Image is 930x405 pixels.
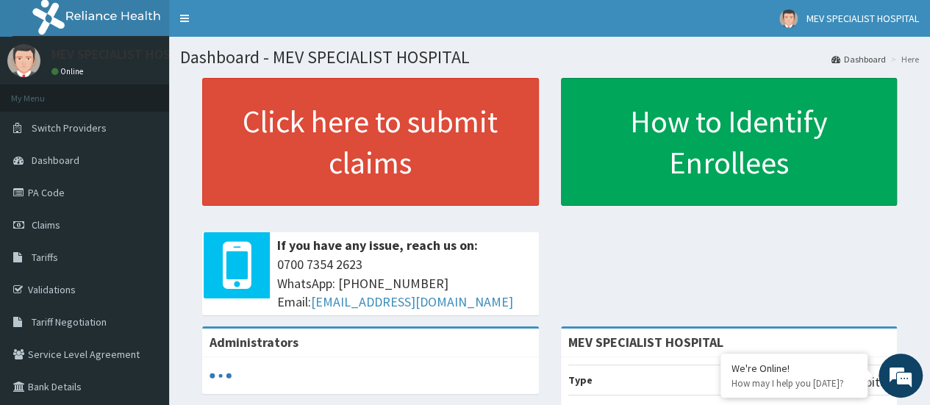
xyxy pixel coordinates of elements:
[51,66,87,76] a: Online
[561,78,898,206] a: How to Identify Enrollees
[202,78,539,206] a: Click here to submit claims
[568,334,723,351] strong: MEV SPECIALIST HOSPITAL
[311,293,513,310] a: [EMAIL_ADDRESS][DOMAIN_NAME]
[277,255,532,312] span: 0700 7354 2623 WhatsApp: [PHONE_NUMBER] Email:
[568,373,593,387] b: Type
[831,53,886,65] a: Dashboard
[32,154,79,167] span: Dashboard
[806,12,919,25] span: MEV SPECIALIST HOSPITAL
[32,251,58,264] span: Tariffs
[32,315,107,329] span: Tariff Negotiation
[32,121,107,135] span: Switch Providers
[180,48,919,67] h1: Dashboard - MEV SPECIALIST HOSPITAL
[32,218,60,232] span: Claims
[779,10,798,28] img: User Image
[732,377,856,390] p: How may I help you today?
[51,48,203,61] p: MEV SPECIALIST HOSPITAL
[7,44,40,77] img: User Image
[887,53,919,65] li: Here
[210,334,298,351] b: Administrators
[277,237,478,254] b: If you have any issue, reach us on:
[732,362,856,375] div: We're Online!
[210,365,232,387] svg: audio-loading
